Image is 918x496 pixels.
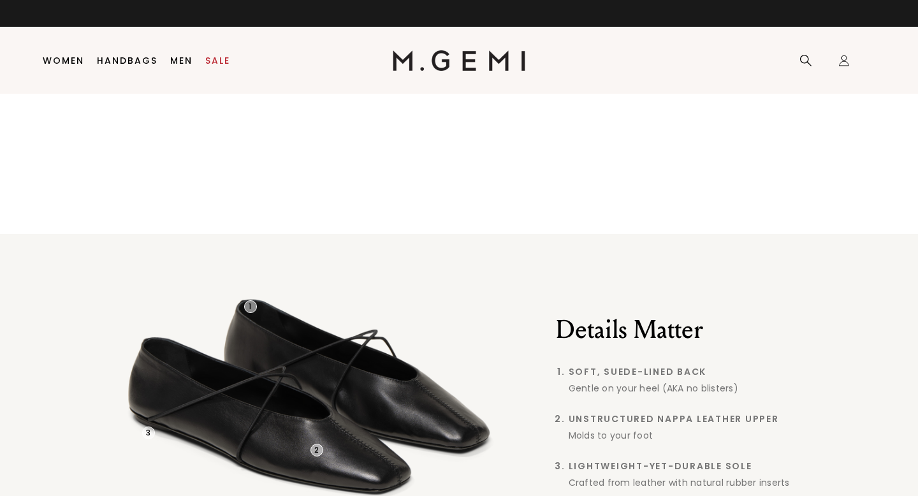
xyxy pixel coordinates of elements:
div: Gentle on your heel (AKA no blisters) [569,382,812,395]
img: M.Gemi [393,50,526,71]
a: Men [170,55,193,66]
a: Sale [205,55,230,66]
div: 2 [310,444,323,456]
a: Women [43,55,84,66]
span: Lightweight-Yet-Durable Sole [569,461,812,471]
div: 1 [244,300,257,313]
div: 3 [142,427,155,439]
span: Soft, Suede-Lined Back [569,367,812,377]
div: Molds to your foot [569,429,812,442]
a: Handbags [97,55,157,66]
span: Unstructured Nappa Leather Upper [569,414,812,424]
div: Crafted from leather with natural rubber inserts [569,476,812,489]
h2: Details Matter [556,314,812,345]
